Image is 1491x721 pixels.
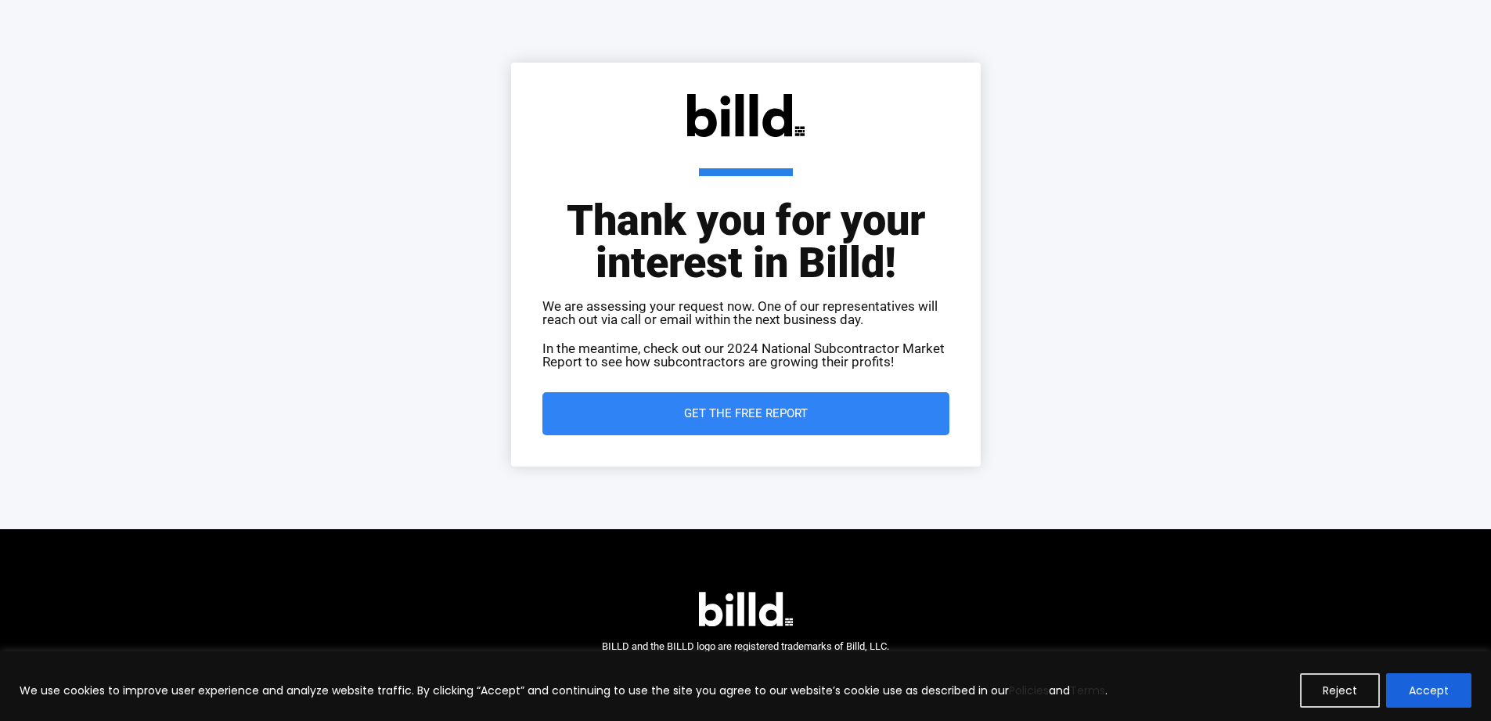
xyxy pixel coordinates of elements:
[1009,683,1049,698] a: Policies
[542,342,949,369] p: In the meantime, check out our 2024 National Subcontractor Market Report to see how subcontractor...
[1300,673,1380,708] button: Reject
[542,168,949,284] h1: Thank you for your interest in Billd!
[542,300,949,326] p: We are assessing your request now. One of our representatives will reach out via call or email wi...
[1386,673,1471,708] button: Accept
[20,681,1107,700] p: We use cookies to improve user experience and analyze website traffic. By clicking “Accept” and c...
[542,392,949,435] a: Get the Free Report
[602,640,889,675] span: BILLD and the BILLD logo are registered trademarks of Billd, LLC. © 2025 Billd, LLC. All rights r...
[1070,683,1105,698] a: Terms
[684,408,808,420] span: Get the Free Report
